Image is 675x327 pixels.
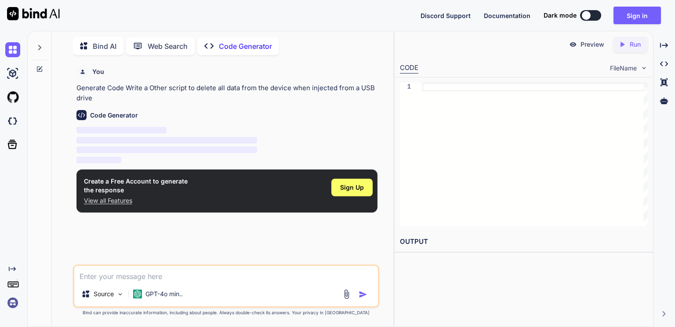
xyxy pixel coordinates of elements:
button: Discord Support [421,11,471,20]
p: View all Features [84,196,188,205]
button: Documentation [484,11,530,20]
p: Preview [581,40,604,49]
div: 1 [400,83,411,91]
img: ai-studio [5,66,20,81]
p: GPT-4o min.. [145,290,183,298]
img: chat [5,42,20,57]
p: Source [94,290,114,298]
h6: Code Generator [90,111,138,120]
img: signin [5,295,20,310]
p: Bind can provide inaccurate information, including about people. Always double-check its answers.... [73,309,379,316]
p: Web Search [148,41,188,51]
p: Code Generator [219,41,272,51]
img: icon [359,290,367,299]
span: ‌ [76,127,167,133]
span: ‌ [76,137,257,143]
h2: OUTPUT [395,231,653,252]
img: chevron down [640,64,648,72]
span: Documentation [484,12,530,19]
img: Pick Models [116,290,124,298]
span: ‌ [76,147,257,153]
p: Generate Code Write a Other script to delete all data from the device when injected from a USB drive [76,83,377,103]
img: preview [569,40,577,48]
img: attachment [341,289,352,299]
img: Bind AI [7,7,60,20]
div: CODE [400,63,418,73]
button: Sign in [613,7,661,24]
img: githubLight [5,90,20,105]
span: ‌ [76,157,122,163]
span: Discord Support [421,12,471,19]
h6: You [92,67,104,76]
img: darkCloudIdeIcon [5,114,20,129]
h1: Create a Free Account to generate the response [84,177,188,195]
img: GPT-4o mini [133,290,142,298]
span: Dark mode [544,11,577,20]
p: Run [630,40,641,49]
span: FileName [610,64,637,73]
p: Bind AI [93,41,116,51]
span: Sign Up [340,183,364,192]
